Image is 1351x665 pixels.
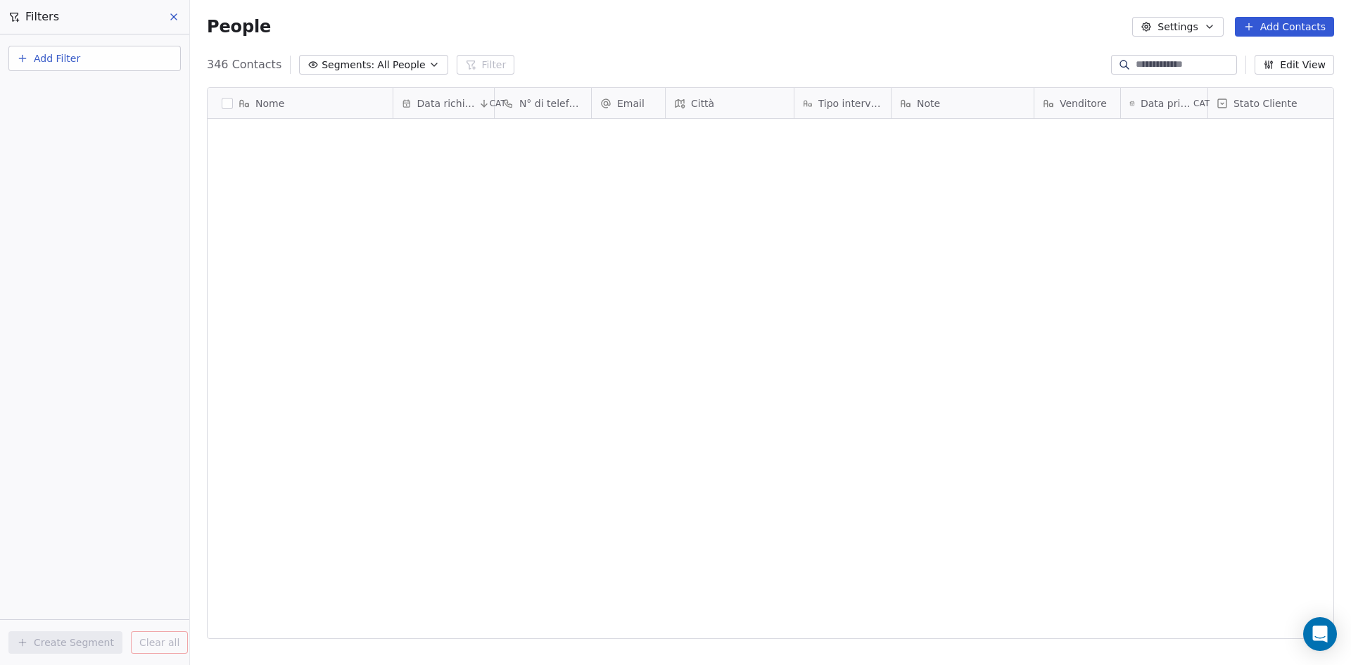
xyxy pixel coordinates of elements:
[892,88,1034,118] div: Note
[1303,617,1337,651] div: Open Intercom Messenger
[592,88,665,118] div: Email
[1235,17,1334,37] button: Add Contacts
[207,16,271,37] span: People
[1034,88,1120,118] div: Venditore
[617,96,645,110] span: Email
[495,88,591,118] div: N° di telefono
[1060,96,1107,110] span: Venditore
[322,58,374,72] span: Segments:
[917,96,940,110] span: Note
[1208,88,1338,118] div: Stato Cliente
[1255,55,1334,75] button: Edit View
[519,96,583,110] span: N° di telefono
[691,96,714,110] span: Città
[1141,96,1191,110] span: Data primo contatto
[666,88,794,118] div: Città
[794,88,891,118] div: Tipo intervento
[1132,17,1223,37] button: Settings
[393,88,494,118] div: Data richiestaCAT
[818,96,882,110] span: Tipo intervento
[377,58,425,72] span: All People
[255,96,284,110] span: Nome
[207,56,281,73] span: 346 Contacts
[490,98,506,109] span: CAT
[417,96,476,110] span: Data richiesta
[457,55,515,75] button: Filter
[1233,96,1298,110] span: Stato Cliente
[208,88,393,118] div: Nome
[1193,98,1210,109] span: CAT
[208,119,393,640] div: grid
[1121,88,1207,118] div: Data primo contattoCAT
